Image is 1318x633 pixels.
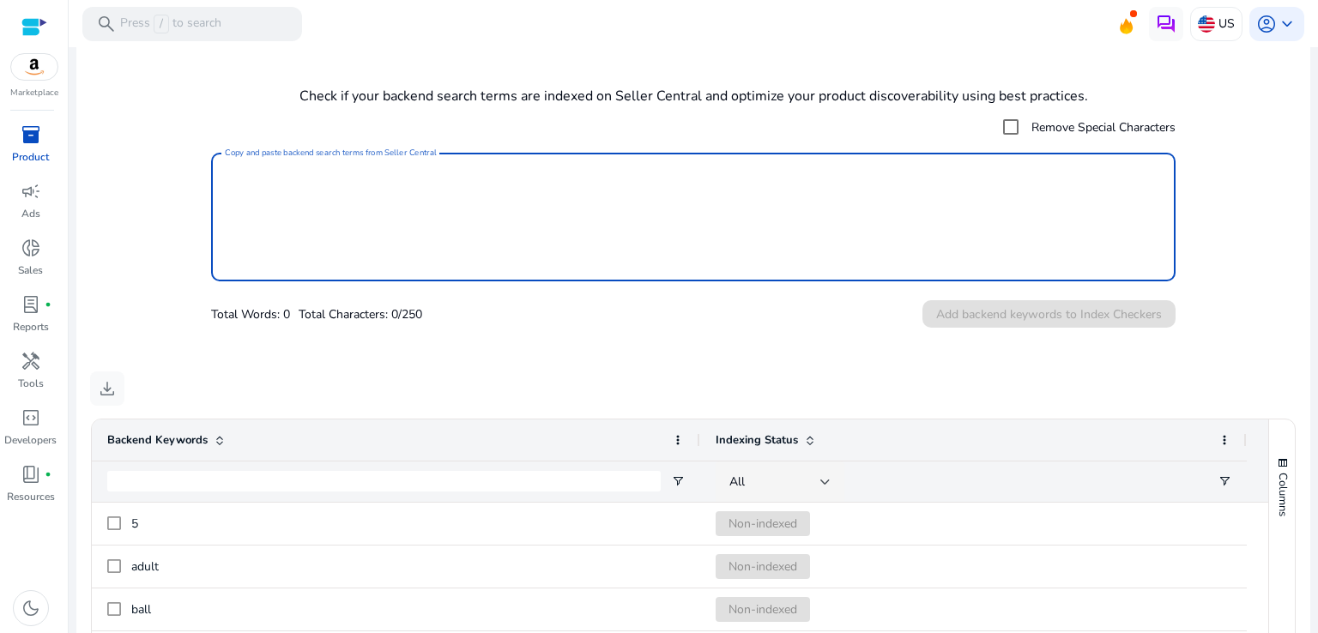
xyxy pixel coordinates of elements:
[1028,118,1176,136] label: Remove Special Characters
[299,305,422,323] p: Total Characters: 0/250
[13,319,49,335] p: Reports
[716,432,798,448] span: Indexing Status
[1277,14,1297,34] span: keyboard_arrow_down
[716,554,810,579] span: Non-indexed
[716,597,810,622] span: Non-indexed
[21,206,40,221] p: Ads
[21,464,41,485] span: book_4
[729,473,745,490] span: All
[225,148,437,160] mat-label: Copy and paste backend search terms from Seller Central
[21,238,41,258] span: donut_small
[1198,15,1215,33] img: us.svg
[21,294,41,315] span: lab_profile
[90,88,1297,105] h4: Check if your backend search terms are indexed on Seller Central and optimize your product discov...
[11,54,57,80] img: amazon.svg
[131,558,159,575] span: adult
[716,511,810,536] span: Non-indexed
[671,474,685,488] button: Open Filter Menu
[4,432,57,448] p: Developers
[211,305,290,323] p: Total Words: 0
[21,351,41,371] span: handyman
[45,471,51,478] span: fiber_manual_record
[21,407,41,428] span: code_blocks
[21,598,41,618] span: dark_mode
[107,432,208,448] span: Backend Keywords
[1218,9,1235,39] p: US
[1218,474,1231,488] button: Open Filter Menu
[131,515,138,532] span: 5
[21,124,41,145] span: inventory_2
[120,15,221,33] p: Press to search
[131,601,151,618] span: ball
[10,87,58,99] p: Marketplace
[96,14,117,34] span: search
[18,262,43,278] p: Sales
[45,301,51,308] span: fiber_manual_record
[107,471,661,491] input: Backend Keywords Filter Input
[154,15,169,33] span: /
[90,371,124,406] button: download
[1275,473,1291,516] span: Columns
[18,376,44,391] p: Tools
[21,181,41,202] span: campaign
[12,149,49,165] p: Product
[7,489,55,504] p: Resources
[97,378,118,399] span: download
[1256,14,1277,34] span: account_circle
